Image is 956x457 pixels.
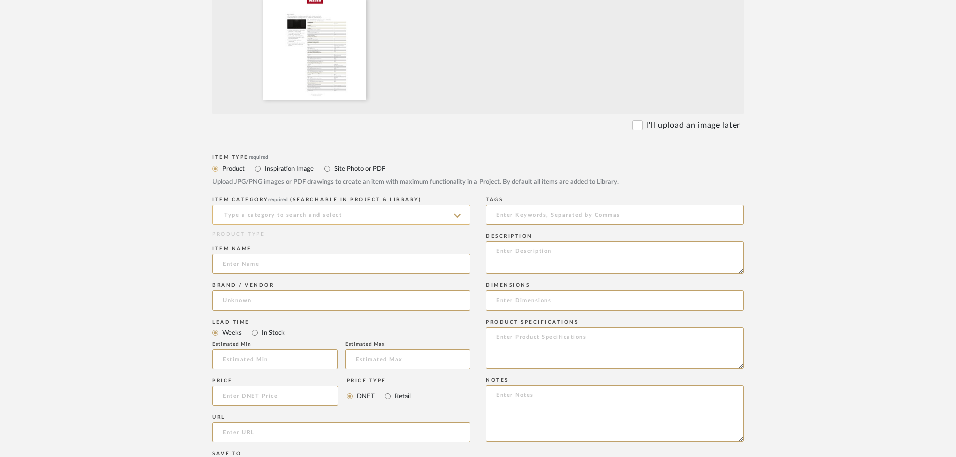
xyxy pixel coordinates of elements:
[268,197,288,202] span: required
[212,349,338,369] input: Estimated Min
[221,327,242,338] label: Weeks
[212,326,470,339] mat-radio-group: Select item type
[212,246,470,252] div: Item name
[347,378,411,384] div: Price Type
[356,391,375,402] label: DNET
[347,386,411,406] mat-radio-group: Select price type
[249,155,268,160] span: required
[345,341,470,347] div: Estimated Max
[647,119,740,131] label: I'll upload an image later
[264,163,314,174] label: Inspiration Image
[212,177,744,187] div: Upload JPG/PNG images or PDF drawings to create an item with maximum functionality in a Project. ...
[486,233,744,239] div: Description
[212,282,470,288] div: Brand / Vendor
[221,163,245,174] label: Product
[212,154,744,160] div: Item Type
[212,231,470,238] div: PRODUCT TYPE
[212,378,338,384] div: Price
[394,391,411,402] label: Retail
[212,162,744,175] mat-radio-group: Select item type
[212,197,470,203] div: ITEM CATEGORY
[290,197,422,202] span: (Searchable in Project & Library)
[486,282,744,288] div: Dimensions
[212,386,338,406] input: Enter DNET Price
[261,327,285,338] label: In Stock
[345,349,470,369] input: Estimated Max
[212,290,470,311] input: Unknown
[486,205,744,225] input: Enter Keywords, Separated by Commas
[486,290,744,311] input: Enter Dimensions
[486,377,744,383] div: Notes
[212,451,744,457] div: Save To
[486,197,744,203] div: Tags
[212,422,470,442] input: Enter URL
[212,254,470,274] input: Enter Name
[486,319,744,325] div: Product Specifications
[333,163,385,174] label: Site Photo or PDF
[212,319,470,325] div: Lead Time
[212,205,470,225] input: Type a category to search and select
[212,341,338,347] div: Estimated Min
[212,414,470,420] div: URL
